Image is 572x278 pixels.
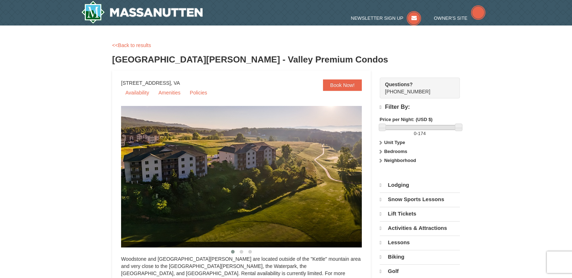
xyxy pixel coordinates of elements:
[380,221,460,235] a: Activities & Attractions
[418,131,426,136] span: 174
[81,1,203,24] img: Massanutten Resort Logo
[384,158,416,163] strong: Neighborhood
[384,140,405,145] strong: Unit Type
[121,87,153,98] a: Availability
[323,79,362,91] a: Book Now!
[380,264,460,278] a: Golf
[434,15,486,21] a: Owner's Site
[351,15,403,21] span: Newsletter Sign Up
[351,15,421,21] a: Newsletter Sign Up
[380,104,460,111] h4: Filter By:
[434,15,468,21] span: Owner's Site
[380,193,460,206] a: Snow Sports Lessons
[154,87,185,98] a: Amenities
[112,42,151,48] a: <<Back to results
[380,130,460,137] label: -
[384,149,407,154] strong: Bedrooms
[380,236,460,249] a: Lessons
[112,52,460,67] h3: [GEOGRAPHIC_DATA][PERSON_NAME] - Valley Premium Condos
[380,179,460,192] a: Lodging
[380,250,460,264] a: Biking
[81,1,203,24] a: Massanutten Resort
[380,207,460,221] a: Lift Tickets
[385,82,413,87] strong: Questions?
[414,131,416,136] span: 0
[385,81,447,94] span: [PHONE_NUMBER]
[380,117,433,122] strong: Price per Night: (USD $)
[185,87,211,98] a: Policies
[121,106,380,247] img: 19219041-4-ec11c166.jpg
